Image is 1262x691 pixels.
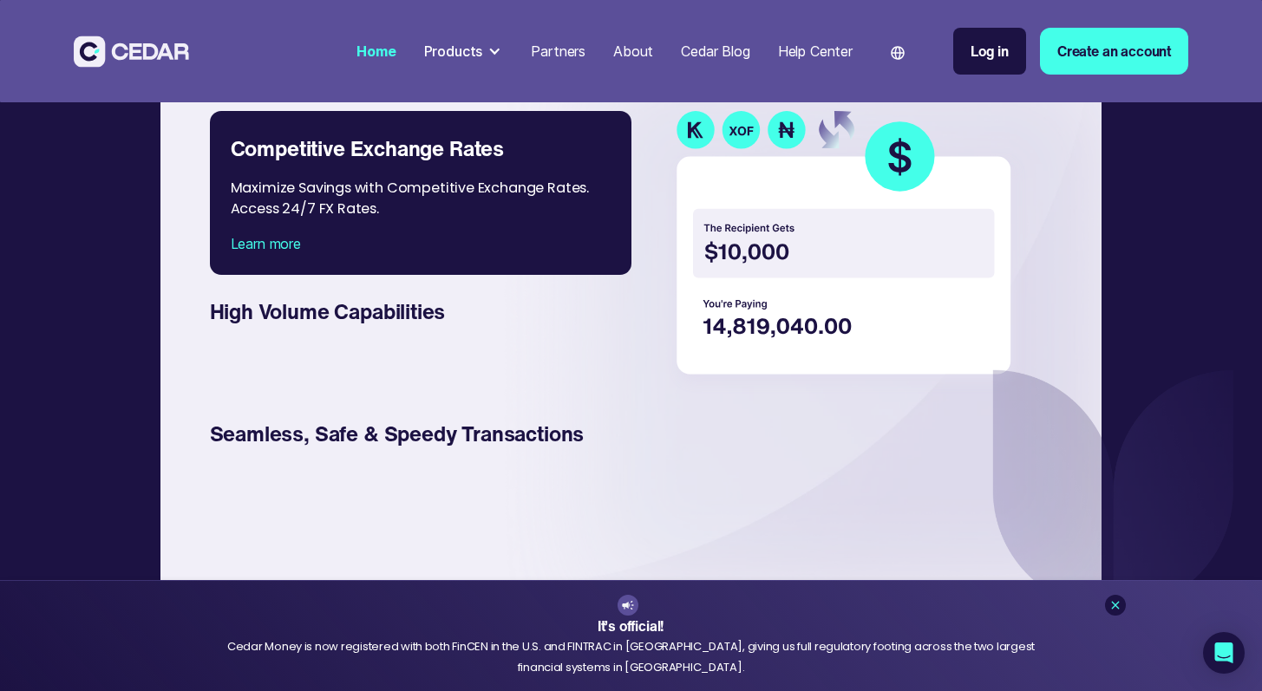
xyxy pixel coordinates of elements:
[1203,632,1245,674] div: Open Intercom Messenger
[621,598,635,612] img: announcement
[681,41,749,62] div: Cedar Blog
[613,41,653,62] div: About
[891,46,905,60] img: world icon
[231,133,611,164] div: Competitive Exchange Rates
[778,41,853,62] div: Help Center
[1040,28,1188,75] a: Create an account
[356,41,396,62] div: Home
[210,418,611,449] div: Seamless, Safe & Speedy Transactions
[674,32,756,70] a: Cedar Blog
[598,616,665,636] strong: It’s official!
[424,41,483,62] div: Products
[210,296,611,327] div: High Volume Capabilities
[231,233,611,254] div: Learn more
[524,32,592,70] a: Partners
[231,164,612,233] div: Maximize Savings with Competitive Exchange Rates. Access 24/7 FX Rates.
[417,34,511,68] div: Products
[668,111,1026,393] img: currency transaction
[771,32,860,70] a: Help Center
[971,41,1009,62] div: Log in
[350,32,402,70] a: Home
[531,41,585,62] div: Partners
[206,636,1056,677] div: Cedar Money is now registered with both FinCEN in the U.S. and FINTRAC in [GEOGRAPHIC_DATA], givi...
[953,28,1026,75] a: Log in
[606,32,660,70] a: About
